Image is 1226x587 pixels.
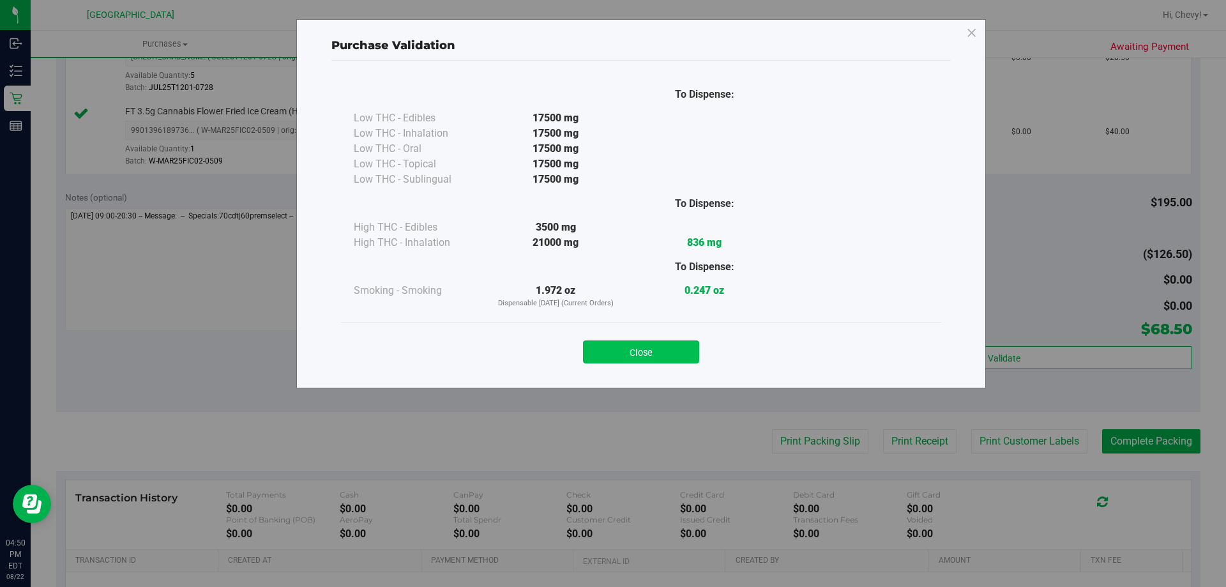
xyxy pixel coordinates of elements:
[354,141,481,156] div: Low THC - Oral
[354,111,481,126] div: Low THC - Edibles
[13,485,51,523] iframe: Resource center
[481,126,630,141] div: 17500 mg
[354,235,481,250] div: High THC - Inhalation
[481,156,630,172] div: 17500 mg
[481,283,630,309] div: 1.972 oz
[354,283,481,298] div: Smoking - Smoking
[354,156,481,172] div: Low THC - Topical
[583,340,699,363] button: Close
[481,298,630,309] p: Dispensable [DATE] (Current Orders)
[481,111,630,126] div: 17500 mg
[630,87,779,102] div: To Dispense:
[354,220,481,235] div: High THC - Edibles
[354,126,481,141] div: Low THC - Inhalation
[354,172,481,187] div: Low THC - Sublingual
[687,236,722,248] strong: 836 mg
[481,141,630,156] div: 17500 mg
[630,196,779,211] div: To Dispense:
[685,284,724,296] strong: 0.247 oz
[630,259,779,275] div: To Dispense:
[481,235,630,250] div: 21000 mg
[481,172,630,187] div: 17500 mg
[481,220,630,235] div: 3500 mg
[331,38,455,52] span: Purchase Validation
